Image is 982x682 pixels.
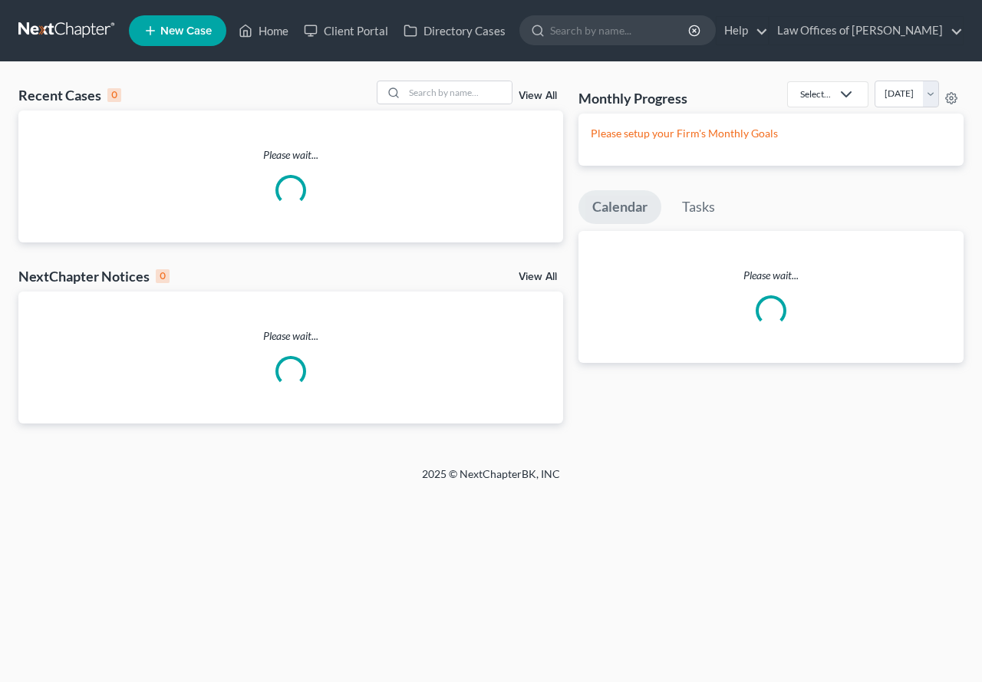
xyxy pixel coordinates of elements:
a: Client Portal [296,17,396,44]
p: Please setup your Firm's Monthly Goals [591,126,951,141]
a: View All [519,91,557,101]
p: Please wait... [18,147,563,163]
p: Please wait... [18,328,563,344]
div: 0 [107,88,121,102]
div: Recent Cases [18,86,121,104]
a: Home [231,17,296,44]
div: 0 [156,269,170,283]
a: Help [717,17,768,44]
div: NextChapter Notices [18,267,170,285]
p: Please wait... [578,268,964,283]
input: Search by name... [550,16,690,44]
a: Calendar [578,190,661,224]
div: 2025 © NextChapterBK, INC [54,466,928,494]
a: Law Offices of [PERSON_NAME] [769,17,963,44]
a: Directory Cases [396,17,513,44]
a: Tasks [668,190,729,224]
h3: Monthly Progress [578,89,687,107]
a: View All [519,272,557,282]
span: New Case [160,25,212,37]
div: Select... [800,87,831,100]
input: Search by name... [404,81,512,104]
